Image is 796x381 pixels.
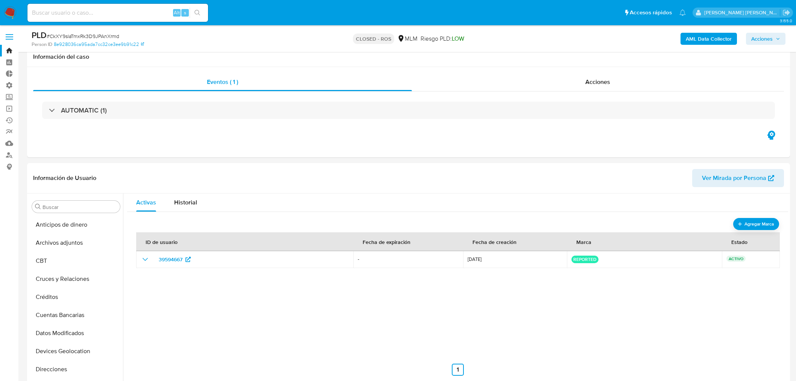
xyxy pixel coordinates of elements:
[353,34,394,44] p: CLOSED - ROS
[421,35,464,43] span: Riesgo PLD:
[29,270,123,288] button: Cruces y Relaciones
[54,41,144,48] a: 8e928036ca95ada7cc32ce3ee9b91c22
[702,169,766,187] span: Ver Mirada por Persona
[452,34,464,43] span: LOW
[692,169,784,187] button: Ver Mirada por Persona
[42,102,775,119] div: AUTOMATIC (1)
[207,78,238,86] span: Eventos ( 1 )
[751,33,773,45] span: Acciones
[29,342,123,360] button: Devices Geolocation
[679,9,686,16] a: Notificaciones
[681,33,737,45] button: AML Data Collector
[32,41,52,48] b: Person ID
[29,216,123,234] button: Anticipos de dinero
[43,204,117,210] input: Buscar
[686,33,732,45] b: AML Data Collector
[27,8,208,18] input: Buscar usuario o caso...
[190,8,205,18] button: search-icon
[29,360,123,378] button: Direcciones
[33,174,96,182] h1: Información de Usuario
[782,9,790,17] a: Salir
[29,234,123,252] button: Archivos adjuntos
[184,9,186,16] span: s
[585,78,610,86] span: Acciones
[746,33,785,45] button: Acciones
[32,29,47,41] b: PLD
[29,252,123,270] button: CBT
[397,35,418,43] div: MLM
[704,9,780,16] p: carlos.obholz@mercadolibre.com
[29,324,123,342] button: Datos Modificados
[61,106,107,114] h3: AUTOMATIC (1)
[29,288,123,306] button: Créditos
[630,9,672,17] span: Accesos rápidos
[29,306,123,324] button: Cuentas Bancarias
[174,9,180,16] span: Alt
[33,53,784,61] h1: Información del caso
[35,204,41,210] button: Buscar
[47,32,119,40] span: # CkXY9slaTmxRk3D9JPAnXrmd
